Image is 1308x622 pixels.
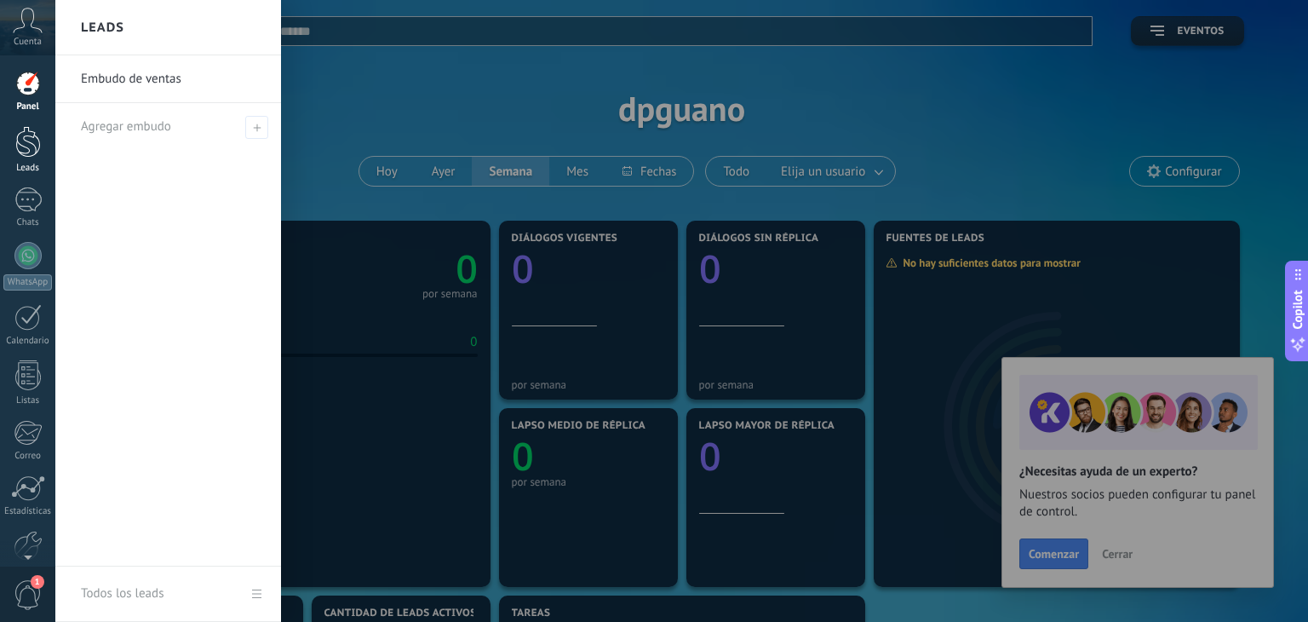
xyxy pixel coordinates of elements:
[81,118,171,135] span: Agregar embudo
[3,101,53,112] div: Panel
[31,575,44,589] span: 1
[3,451,53,462] div: Correo
[3,163,53,174] div: Leads
[3,274,52,291] div: WhatsApp
[14,37,42,48] span: Cuenta
[245,116,268,139] span: Agregar embudo
[3,217,53,228] div: Chats
[81,55,264,103] a: Embudo de ventas
[3,336,53,347] div: Calendario
[55,567,281,622] a: Todos los leads
[81,1,124,55] h2: Leads
[81,570,163,618] div: Todos los leads
[3,506,53,517] div: Estadísticas
[3,395,53,406] div: Listas
[1289,291,1306,330] span: Copilot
